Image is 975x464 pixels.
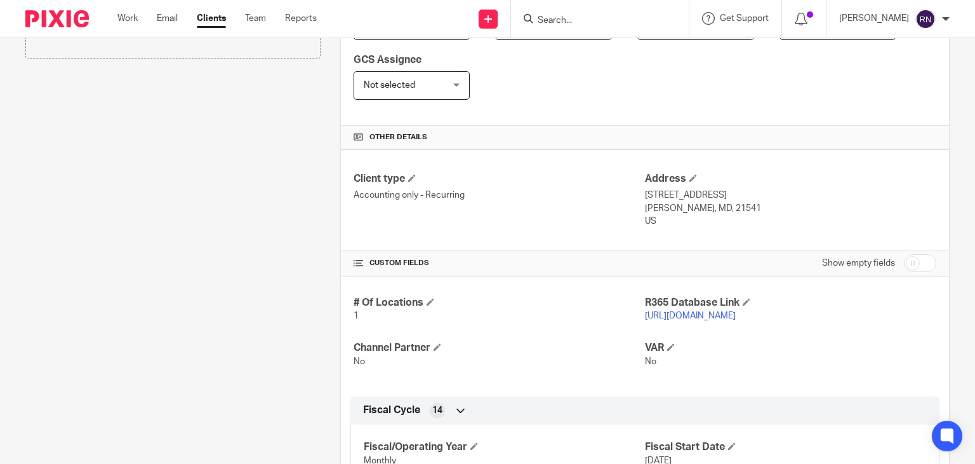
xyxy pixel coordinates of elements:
h4: Fiscal/Operating Year [364,440,645,454]
p: [STREET_ADDRESS] [645,189,936,201]
span: Fiscal Cycle [363,404,420,417]
h4: R365 Database Link [645,296,936,310]
span: 14 [432,404,442,417]
h4: # Of Locations [354,296,645,310]
a: [URL][DOMAIN_NAME] [645,311,736,320]
h4: Channel Partner [354,341,645,355]
a: Team [245,12,266,25]
p: Accounting only - Recurring [354,189,645,201]
span: GCS Assignee [354,55,421,65]
img: Pixie [25,10,89,27]
h4: VAR [645,341,936,355]
label: Show empty fields [822,257,895,270]
span: No [354,357,365,366]
span: Not selected [364,81,415,90]
h4: Client type [354,172,645,186]
a: Clients [197,12,226,25]
span: Other details [369,132,427,142]
h4: CUSTOM FIELDS [354,258,645,268]
a: Reports [285,12,317,25]
h4: Address [645,172,936,186]
span: 1 [354,311,359,320]
a: Email [157,12,178,25]
p: US [645,215,936,228]
img: svg%3E [915,9,936,29]
p: [PERSON_NAME], MD, 21541 [645,202,936,215]
p: [PERSON_NAME] [839,12,909,25]
span: Get Support [720,14,769,23]
a: Work [117,12,138,25]
h4: Fiscal Start Date [645,440,926,454]
span: No [645,357,656,366]
input: Search [536,15,651,27]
